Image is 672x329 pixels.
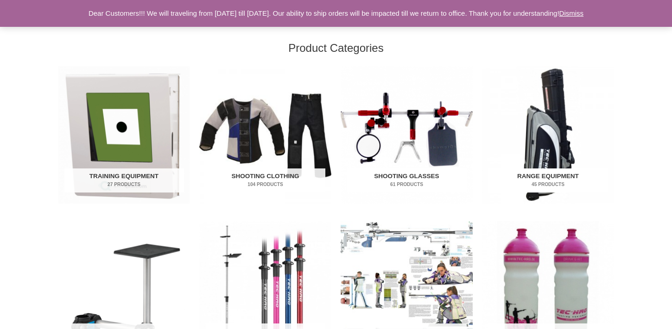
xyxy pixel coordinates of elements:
[488,181,608,188] mark: 45 Products
[199,66,331,204] a: Visit product category Shooting Clothing
[482,66,614,204] img: Range Equipment
[488,168,608,192] h2: Range Equipment
[64,168,184,192] h2: Training Equipment
[58,66,190,204] a: Visit product category Training Equipment
[341,66,473,204] a: Visit product category Shooting Glasses
[347,181,467,188] mark: 61 Products
[482,66,614,204] a: Visit product category Range Equipment
[58,41,614,55] h2: Product Categories
[58,66,190,204] img: Training Equipment
[206,181,325,188] mark: 104 Products
[199,66,331,204] img: Shooting Clothing
[206,168,325,192] h2: Shooting Clothing
[347,168,467,192] h2: Shooting Glasses
[341,66,473,204] img: Shooting Glasses
[64,181,184,188] mark: 27 Products
[559,9,584,17] a: Dismiss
